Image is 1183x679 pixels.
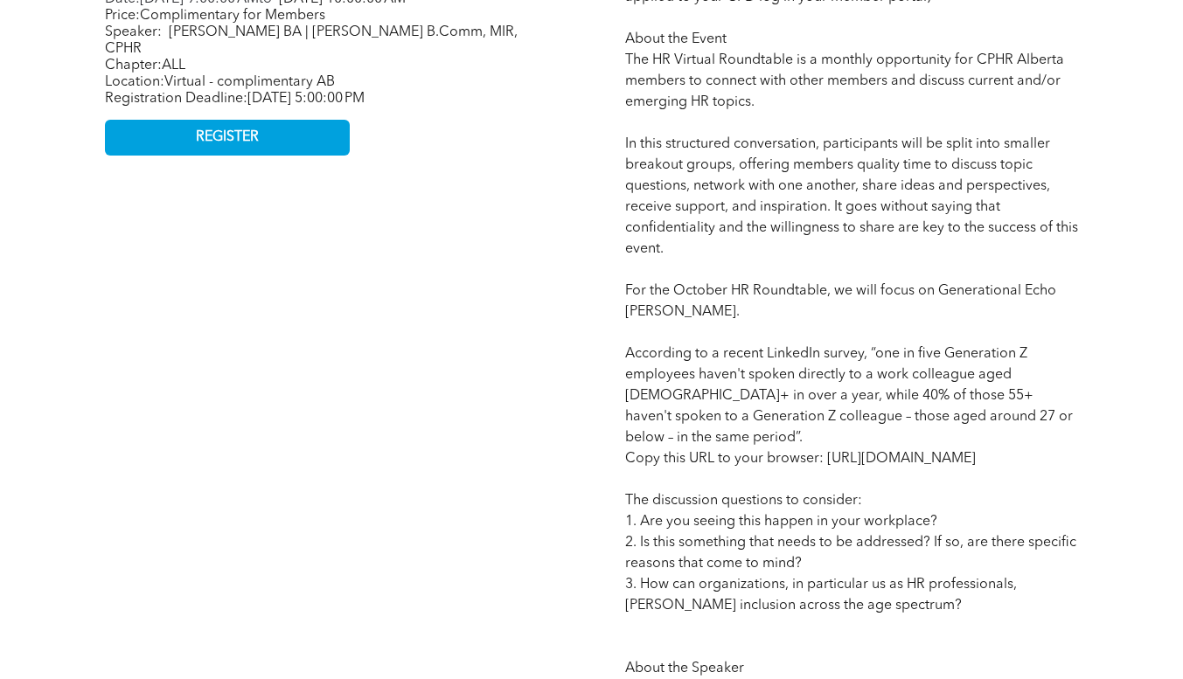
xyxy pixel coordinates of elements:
[162,59,185,73] span: ALL
[196,129,259,146] span: REGISTER
[164,75,335,89] span: Virtual - complimentary AB
[105,25,162,39] span: Speaker:
[140,9,325,23] span: Complimentary for Members
[105,9,325,23] span: Price:
[247,92,365,106] span: [DATE] 5:00:00 PM
[105,59,185,73] span: Chapter:
[105,25,518,56] span: [PERSON_NAME] BA | [PERSON_NAME] B.Comm, MIR, CPHR
[105,120,350,156] a: REGISTER
[105,75,365,106] span: Location: Registration Deadline:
